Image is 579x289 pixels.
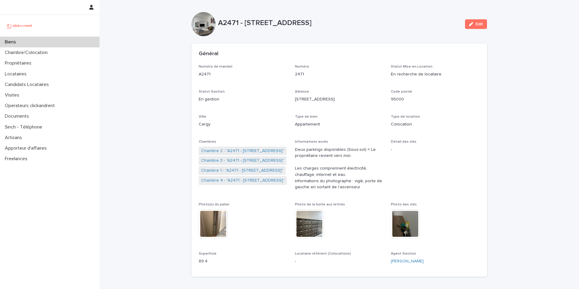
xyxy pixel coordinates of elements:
[199,96,288,103] p: En gestion
[295,252,351,256] span: Locataire référent (Colocations)
[2,124,47,130] p: Sinch - Téléphone
[201,148,284,154] a: Chambre 2 - "A2471 - [STREET_ADDRESS]"
[295,96,384,103] p: [STREET_ADDRESS]
[201,177,284,184] a: Chambre 4 - "A2471 - [STREET_ADDRESS]"
[391,121,480,128] p: Colocation
[391,252,416,256] span: Agent Gestion
[391,140,416,144] span: Détail des clés
[391,96,480,103] p: 95000
[2,50,52,56] p: Chambre/Colocation
[295,71,384,78] p: 2471
[476,22,483,26] span: Edit
[199,51,218,57] h2: Général
[295,147,384,191] p: Deux parkings disponibles (Sous-sol) = Le propriétaire revient vers moi. Les charges comprennent ...
[5,20,34,32] img: UCB0brd3T0yccxBKYDjQ
[391,203,417,206] span: Photo des clés
[2,39,21,45] p: Biens
[391,65,432,68] span: Statut Mise en Location
[2,135,27,141] p: Artisans
[2,60,36,66] p: Propriétaires
[295,258,384,265] p: -
[201,167,283,174] a: Chambre 1 - "A2471 - [STREET_ADDRESS]"
[2,145,52,151] p: Apporteur d'affaires
[199,258,288,265] p: 89.4
[199,121,288,128] p: Cergy
[391,90,412,94] span: Code postal
[2,82,54,87] p: Candidats Locataires
[295,121,384,128] p: Appartement
[2,103,60,109] p: Operateurs clickandrent
[295,90,309,94] span: Adresse
[391,258,424,265] a: [PERSON_NAME]
[2,71,31,77] p: Locataires
[199,115,206,119] span: Ville
[391,147,480,153] p: -
[199,65,233,68] span: Numéro de mandat
[2,92,24,98] p: Visites
[295,203,345,206] span: Photo de la boîte aux lettres
[199,140,216,144] span: Chambres
[2,113,34,119] p: Documents
[391,71,480,78] p: En recherche de locataire
[199,252,217,256] span: Superficie
[465,19,487,29] button: Edit
[199,90,225,94] span: Statut Gestion
[201,157,284,164] a: Chambre 3 - "A2471 - [STREET_ADDRESS]"
[391,115,420,119] span: Type de location
[295,65,309,68] span: Numéro
[199,71,288,78] p: A2471
[295,140,328,144] span: Informations accès
[199,203,229,206] span: Photo(s) du palier
[2,156,32,162] p: Freelances
[295,115,318,119] span: Type de bien
[218,19,460,27] p: A2471 - [STREET_ADDRESS]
